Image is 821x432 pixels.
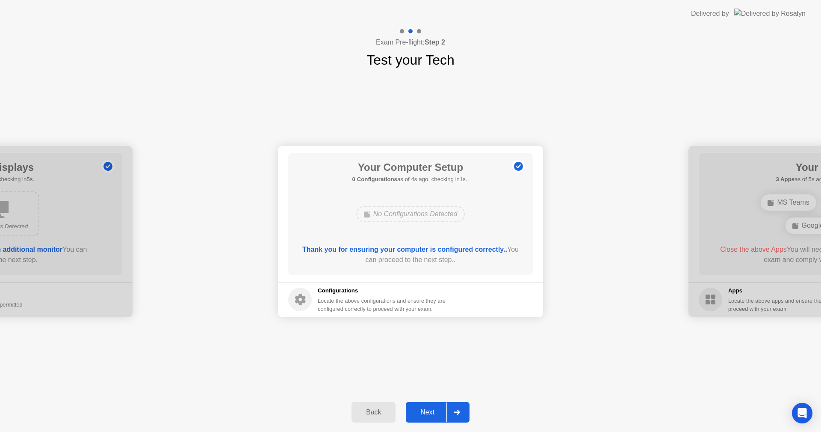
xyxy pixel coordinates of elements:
div: Open Intercom Messenger [792,403,812,423]
button: Back [351,402,396,423]
button: Next [406,402,470,423]
div: No Configurations Detected [356,206,465,222]
div: Next [408,408,446,416]
h5: as of 4s ago, checking in1s.. [352,175,469,184]
div: Back [354,408,393,416]
b: 0 Configurations [352,176,397,182]
b: Thank you for ensuring your computer is configured correctly.. [302,246,507,253]
h4: Exam Pre-flight: [376,37,445,48]
b: Step 2 [425,39,445,46]
div: Locate the above configurations and ensure they are configured correctly to proceed with your exam. [318,297,447,313]
img: Delivered by Rosalyn [734,9,806,18]
h1: Your Computer Setup [352,160,469,175]
div: You can proceed to the next step.. [301,244,521,265]
div: Delivered by [691,9,729,19]
h1: Test your Tech [366,50,455,70]
h5: Configurations [318,286,447,295]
